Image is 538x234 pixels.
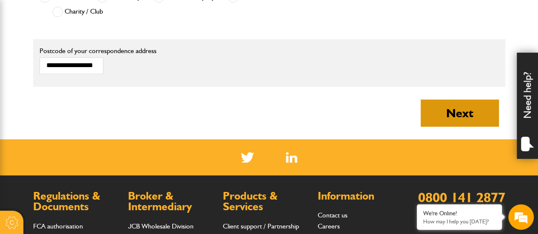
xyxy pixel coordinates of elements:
[11,129,155,147] input: Enter your phone number
[128,190,214,212] h2: Broker & Intermediary
[418,189,505,205] a: 0800 141 2877
[33,222,83,230] a: FCA authorisation
[421,99,499,127] button: Next
[52,6,103,17] label: Charity / Club
[14,47,36,59] img: d_20077148190_company_1631870298795_20077148190
[33,190,120,212] h2: Regulations & Documents
[11,104,155,122] input: Enter your email address
[286,152,297,163] img: Linked In
[318,211,347,219] a: Contact us
[318,190,404,201] h2: Information
[286,152,297,163] a: LinkedIn
[116,179,154,190] em: Start Chat
[423,210,495,217] div: We're Online!
[423,218,495,225] p: How may I help you today?
[139,4,160,25] div: Minimize live chat window
[40,48,342,54] label: Postcode of your correspondence address
[223,190,309,212] h2: Products & Services
[11,79,155,97] input: Enter your last name
[517,53,538,159] div: Need help?
[11,154,155,183] textarea: Type your message and hit 'Enter'
[318,222,340,230] a: Careers
[241,152,254,163] img: Twitter
[128,222,194,230] a: JCB Wholesale Division
[44,48,143,59] div: Chat with us now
